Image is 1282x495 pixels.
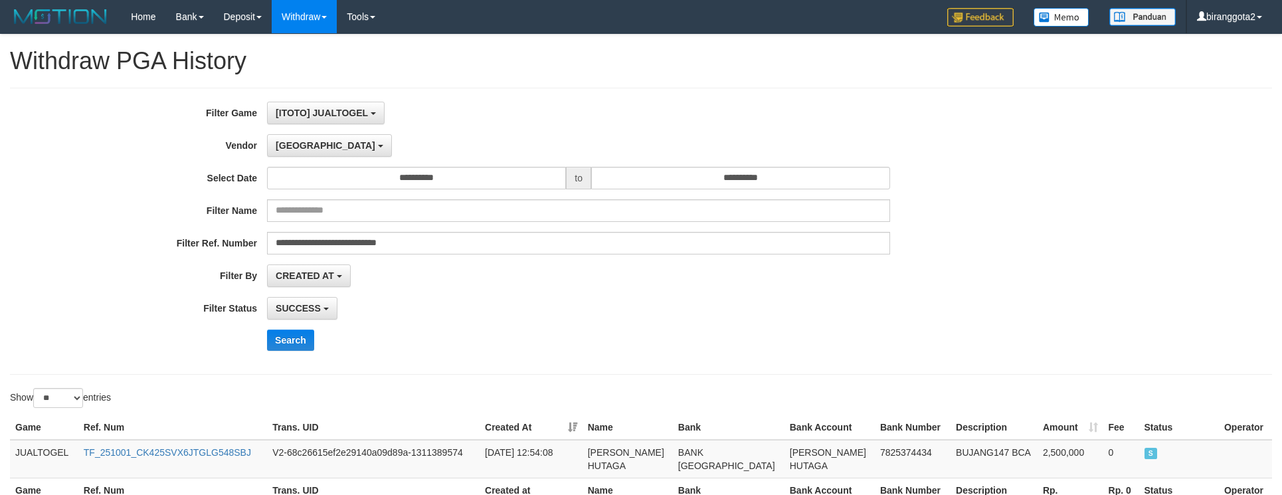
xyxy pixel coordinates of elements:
[1038,440,1103,478] td: 2,500,000
[84,447,251,458] a: TF_251001_CK425SVX6JTGLG548SBJ
[78,415,267,440] th: Ref. Num
[33,388,83,408] select: Showentries
[1109,8,1176,26] img: panduan.png
[267,330,314,351] button: Search
[1103,415,1139,440] th: Fee
[951,440,1038,478] td: BUJANG147 BCA
[267,134,391,157] button: [GEOGRAPHIC_DATA]
[1034,8,1089,27] img: Button%20Memo.svg
[951,415,1038,440] th: Description
[267,415,480,440] th: Trans. UID
[480,440,583,478] td: [DATE] 12:54:08
[875,415,951,440] th: Bank Number
[276,270,334,281] span: CREATED AT
[566,167,591,189] span: to
[673,415,784,440] th: Bank
[673,440,784,478] td: BANK [GEOGRAPHIC_DATA]
[583,440,673,478] td: [PERSON_NAME] HUTAGA
[480,415,583,440] th: Created At: activate to sort column ascending
[1103,440,1139,478] td: 0
[1038,415,1103,440] th: Amount: activate to sort column ascending
[784,440,875,478] td: [PERSON_NAME] HUTAGA
[10,388,111,408] label: Show entries
[1145,448,1158,459] span: SUCCESS
[583,415,673,440] th: Name
[1219,415,1272,440] th: Operator
[784,415,875,440] th: Bank Account
[267,102,385,124] button: [ITOTO] JUALTOGEL
[276,303,321,314] span: SUCCESS
[276,108,368,118] span: [ITOTO] JUALTOGEL
[10,48,1272,74] h1: Withdraw PGA History
[10,415,78,440] th: Game
[10,7,111,27] img: MOTION_logo.png
[276,140,375,151] span: [GEOGRAPHIC_DATA]
[267,264,351,287] button: CREATED AT
[267,440,480,478] td: V2-68c26615ef2e29140a09d89a-1311389574
[947,8,1014,27] img: Feedback.jpg
[1139,415,1219,440] th: Status
[267,297,337,320] button: SUCCESS
[875,440,951,478] td: 7825374434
